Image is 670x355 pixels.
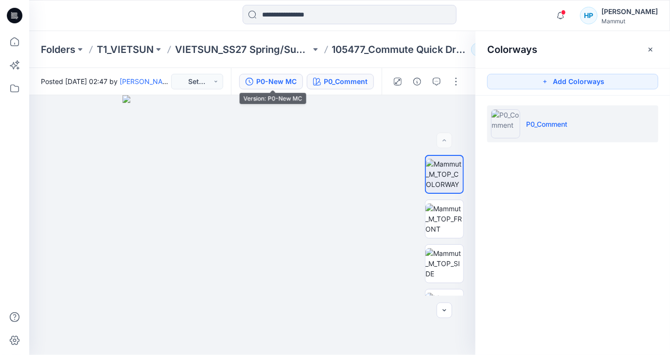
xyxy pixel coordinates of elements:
p: 105477_Commute Quick Dry Polo AF Men - OP1 [332,43,468,56]
img: Mammut_M_TOP_FRONT [425,203,463,234]
div: P0-New MC [256,76,297,87]
a: T1_VIETSUN [97,43,154,56]
img: P0_Comment [491,109,520,138]
button: P0_Comment [307,74,374,89]
span: Posted [DATE] 02:47 by [41,76,171,86]
a: Folders [41,43,75,56]
img: eyJhbGciOiJIUzI1NiIsImtpZCI6IjAiLCJzbHQiOiJzZXMiLCJ0eXAiOiJKV1QifQ.eyJkYXRhIjp7InR5cGUiOiJzdG9yYW... [123,95,383,355]
button: Details [409,74,425,89]
a: VIETSUN_SS27 Spring/Summer [GEOGRAPHIC_DATA] [175,43,311,56]
div: [PERSON_NAME] [601,6,658,17]
button: 43 [471,43,503,56]
img: Mammut_M_TOP_COLORWAY [426,159,463,189]
div: HP [580,7,598,24]
p: P0_Comment [526,119,567,129]
button: Add Colorways [487,74,658,89]
div: P0_Comment [324,76,368,87]
img: Mammut_M_TOP_BACK [425,293,463,323]
h2: Colorways [487,44,537,55]
div: Mammut [601,17,658,25]
a: [PERSON_NAME] [120,77,175,85]
button: P0-New MC [239,74,303,89]
img: Mammut_M_TOP_SIDE [425,248,463,279]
